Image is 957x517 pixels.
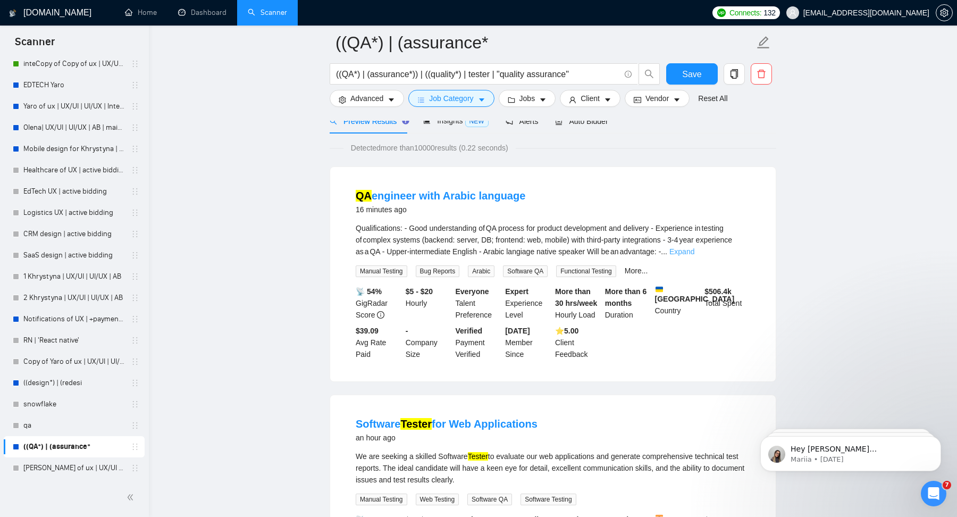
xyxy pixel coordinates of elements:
a: 1 Khrystyna | UX/UI | UI/UX | AB [23,266,124,287]
div: Duration [603,286,653,321]
span: holder [131,357,139,366]
span: holder [131,400,139,408]
iframe: Intercom live chat [921,481,946,506]
b: [GEOGRAPHIC_DATA] [655,286,735,303]
a: [PERSON_NAME] of ux | UX/UI | UI/UX | AB | main template [23,457,124,479]
b: 📡 54% [356,287,382,296]
a: Expand [669,247,694,256]
a: SoftwareTesterfor Web Applications [356,418,538,430]
span: user [789,9,796,16]
span: Arabic [468,265,494,277]
div: Qualifications: - Good understanding of QA process for product development and delivery - Experie... [356,222,750,257]
mark: QA [356,190,372,202]
a: Mobile design for Khrystyna | AB [23,138,124,160]
span: delete [751,69,771,79]
button: Save [666,63,718,85]
input: Search Freelance Jobs... [336,68,620,81]
span: info-circle [377,311,384,319]
button: search [639,63,660,85]
span: double-left [127,492,137,503]
span: search [330,118,337,125]
span: holder [131,187,139,196]
div: Total Spent [702,286,752,321]
b: - [406,327,408,335]
span: Client [581,93,600,104]
span: Web Testing [416,494,459,505]
mark: Tester [400,418,432,430]
span: Functional Testing [556,265,616,277]
span: Software QA [503,265,548,277]
span: holder [131,251,139,260]
b: [DATE] [505,327,530,335]
b: $ 506.4k [704,287,732,296]
span: copy [724,69,744,79]
p: Message from Mariia, sent 2w ago [46,41,183,51]
span: setting [339,96,346,104]
img: logo [9,5,16,22]
button: copy [724,63,745,85]
b: More than 30 hrs/week [555,287,597,307]
span: holder [131,209,139,217]
span: caret-down [539,96,547,104]
span: holder [131,315,139,323]
span: holder [131,81,139,89]
div: Experience Level [503,286,553,321]
span: Jobs [519,93,535,104]
a: dashboardDashboard [178,8,226,17]
div: Tooltip anchor [401,116,410,126]
span: Job Category [429,93,473,104]
span: Software Testing [521,494,576,505]
button: setting [936,4,953,21]
div: Hourly [404,286,454,321]
span: holder [131,336,139,345]
span: Manual Testing [356,265,407,277]
div: We are seeking a skilled Software to evaluate our web applications and generate comprehensive tec... [356,451,750,486]
a: Healthcare of UX | active bidding [23,160,124,181]
a: Logistics UX | active bidding [23,202,124,223]
button: delete [751,63,772,85]
b: Everyone [456,287,489,296]
iframe: Intercom notifications message [744,414,957,488]
span: holder [131,379,139,387]
button: settingAdvancedcaret-down [330,90,404,107]
b: $5 - $20 [406,287,433,296]
span: holder [131,166,139,174]
a: RN | 'React native' [23,330,124,351]
span: holder [131,272,139,281]
a: searchScanner [248,8,287,17]
span: 7 [943,481,951,489]
a: inteCopy of Copy of ux | UX/UI | UI/UX | AB | main template [23,53,124,74]
span: NEW [465,115,489,127]
a: Copy of Yaro of ux | UX/UI | UI/UX | Intermediate [23,351,124,372]
b: Verified [456,327,483,335]
span: info-circle [625,71,632,78]
span: Alerts [506,117,539,126]
span: holder [131,123,139,132]
a: ((QA*) | (assurance* [23,436,124,457]
span: Vendor [645,93,669,104]
span: bars [417,96,425,104]
a: More... [625,266,648,275]
a: Notifications of UX | +payment unverified | AN [23,308,124,330]
mark: Tester [468,452,488,461]
a: CRM design | active bidding [23,223,124,245]
button: folderJobscaret-down [499,90,556,107]
span: notification [506,118,513,125]
span: Qualifications: - Good understanding of QA process for product development and delivery - Experie... [356,224,732,256]
span: Detected more than 10000 results (0.22 seconds) [343,142,516,154]
a: Yaro of ux | UX/UI | UI/UX | Intermediate [23,96,124,117]
span: holder [131,464,139,472]
b: $39.09 [356,327,379,335]
span: caret-down [388,96,395,104]
button: barsJob Categorycaret-down [408,90,494,107]
span: search [639,69,659,79]
div: Member Since [503,325,553,360]
div: GigRadar Score [354,286,404,321]
span: robot [555,118,563,125]
b: Expert [505,287,528,296]
span: holder [131,294,139,302]
span: ... [661,247,667,256]
img: upwork-logo.png [717,9,726,17]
